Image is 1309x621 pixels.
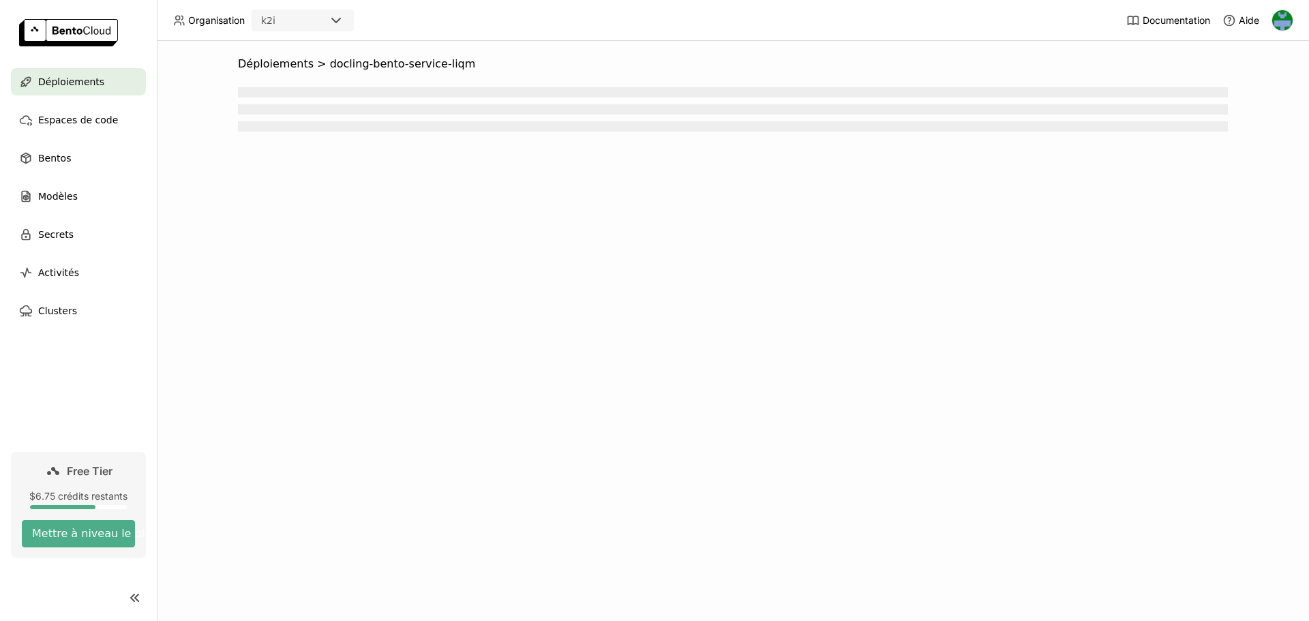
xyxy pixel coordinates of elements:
[1222,14,1259,27] div: Aide
[38,150,71,166] span: Bentos
[314,57,330,71] span: >
[1239,14,1259,27] span: Aide
[1272,10,1293,31] img: Gaethan Legrand
[11,68,146,95] a: Déploiements
[11,183,146,210] a: Modèles
[1126,14,1210,27] a: Documentation
[11,259,146,286] a: Activités
[261,14,275,27] div: k2i
[238,57,1228,71] nav: Breadcrumbs navigation
[19,19,118,46] img: logo
[11,452,146,558] a: Free Tier$6.75 crédits restantsMettre à niveau le plan
[1143,14,1210,27] span: Documentation
[22,490,135,502] div: $6.75 crédits restants
[38,226,74,243] span: Secrets
[67,464,112,478] span: Free Tier
[238,57,314,71] span: Déploiements
[188,14,245,27] span: Organisation
[11,297,146,324] a: Clusters
[38,74,104,90] span: Déploiements
[11,106,146,134] a: Espaces de code
[11,145,146,172] a: Bentos
[38,264,79,281] span: Activités
[330,57,476,71] span: docling-bento-service-liqm
[38,303,77,319] span: Clusters
[277,14,278,28] input: Selected k2i.
[38,112,118,128] span: Espaces de code
[22,520,135,547] button: Mettre à niveau le plan
[11,221,146,248] a: Secrets
[38,188,78,205] span: Modèles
